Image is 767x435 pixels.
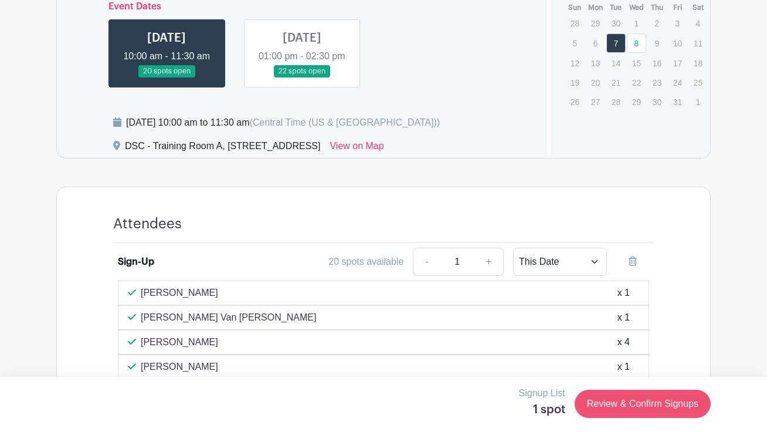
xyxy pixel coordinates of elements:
div: 20 spots available [328,255,403,269]
p: Signup List [519,386,565,400]
p: [PERSON_NAME] Van [PERSON_NAME] [141,311,316,325]
h4: Attendees [113,215,182,232]
th: Fri [667,2,688,14]
th: Tue [606,2,626,14]
p: 28 [565,14,585,32]
p: 16 [647,54,667,72]
p: 22 [627,73,646,92]
p: 23 [647,73,667,92]
p: 13 [586,54,605,72]
p: 21 [606,73,626,92]
p: 30 [606,14,626,32]
p: 15 [627,54,646,72]
a: View on Map [330,139,383,158]
p: 9 [647,34,667,52]
p: 30 [647,93,667,111]
p: 1 [627,14,646,32]
a: Review & Confirm Signups [575,390,711,418]
p: 4 [688,14,708,32]
div: x 1 [617,360,630,374]
th: Sun [565,2,585,14]
div: [DATE] 10:00 am to 11:30 am [126,116,440,130]
p: 12 [565,54,585,72]
th: Sat [688,2,708,14]
p: 31 [668,93,687,111]
div: DSC - Training Room A, [STREET_ADDRESS] [125,139,320,158]
div: Sign-Up [118,255,154,269]
a: 7 [606,33,626,53]
p: 3 [668,14,687,32]
th: Thu [647,2,667,14]
th: Wed [626,2,647,14]
p: 29 [586,14,605,32]
p: 6 [586,34,605,52]
p: 27 [586,93,605,111]
p: [PERSON_NAME] [141,286,218,300]
p: 20 [586,73,605,92]
a: + [474,248,504,276]
div: x 1 [617,286,630,300]
p: 2 [647,14,667,32]
p: [PERSON_NAME] [141,335,218,349]
p: [PERSON_NAME] [141,360,218,374]
th: Mon [585,2,606,14]
div: x 1 [617,311,630,325]
p: 29 [627,93,646,111]
p: 1 [688,93,708,111]
p: 18 [688,54,708,72]
p: 17 [668,54,687,72]
p: 10 [668,34,687,52]
p: 25 [688,73,708,92]
h5: 1 spot [519,403,565,417]
p: 11 [688,34,708,52]
a: - [413,248,440,276]
p: 24 [668,73,687,92]
p: 26 [565,93,585,111]
p: 5 [565,34,585,52]
a: 8 [627,33,646,53]
div: x 4 [617,335,630,349]
h6: Event Dates [99,1,505,12]
p: 28 [606,93,626,111]
p: 19 [565,73,585,92]
p: 14 [606,54,626,72]
span: (Central Time (US & [GEOGRAPHIC_DATA])) [249,117,440,127]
